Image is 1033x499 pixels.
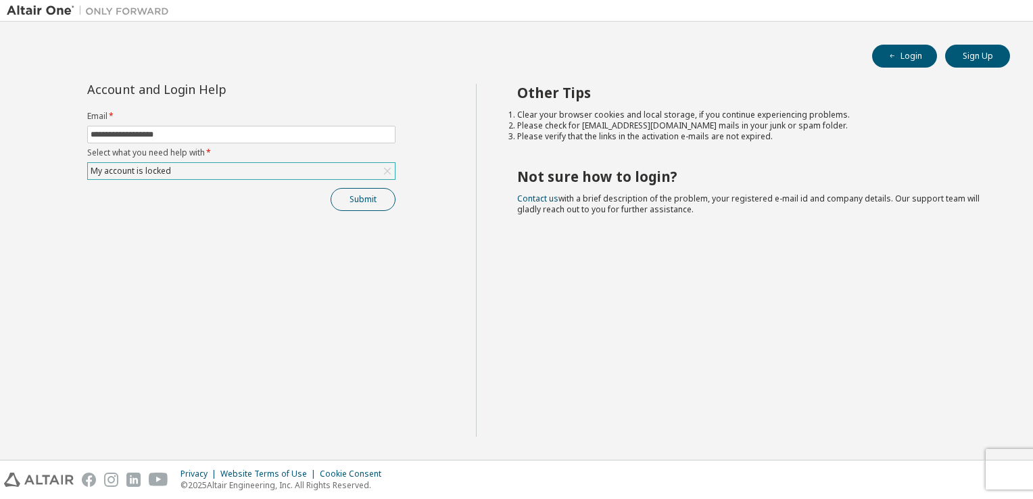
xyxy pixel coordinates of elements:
button: Sign Up [945,45,1010,68]
a: Contact us [517,193,558,204]
img: instagram.svg [104,473,118,487]
li: Please check for [EMAIL_ADDRESS][DOMAIN_NAME] mails in your junk or spam folder. [517,120,986,131]
img: linkedin.svg [126,473,141,487]
div: My account is locked [89,164,173,179]
span: with a brief description of the problem, your registered e-mail id and company details. Our suppo... [517,193,980,215]
img: youtube.svg [149,473,168,487]
div: Website Terms of Use [220,469,320,479]
label: Select what you need help with [87,147,395,158]
button: Login [872,45,937,68]
div: Privacy [181,469,220,479]
div: My account is locked [88,163,395,179]
button: Submit [331,188,395,211]
div: Account and Login Help [87,84,334,95]
li: Clear your browser cookies and local storage, if you continue experiencing problems. [517,110,986,120]
p: © 2025 Altair Engineering, Inc. All Rights Reserved. [181,479,389,491]
label: Email [87,111,395,122]
li: Please verify that the links in the activation e-mails are not expired. [517,131,986,142]
h2: Other Tips [517,84,986,101]
img: facebook.svg [82,473,96,487]
img: Altair One [7,4,176,18]
img: altair_logo.svg [4,473,74,487]
div: Cookie Consent [320,469,389,479]
h2: Not sure how to login? [517,168,986,185]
